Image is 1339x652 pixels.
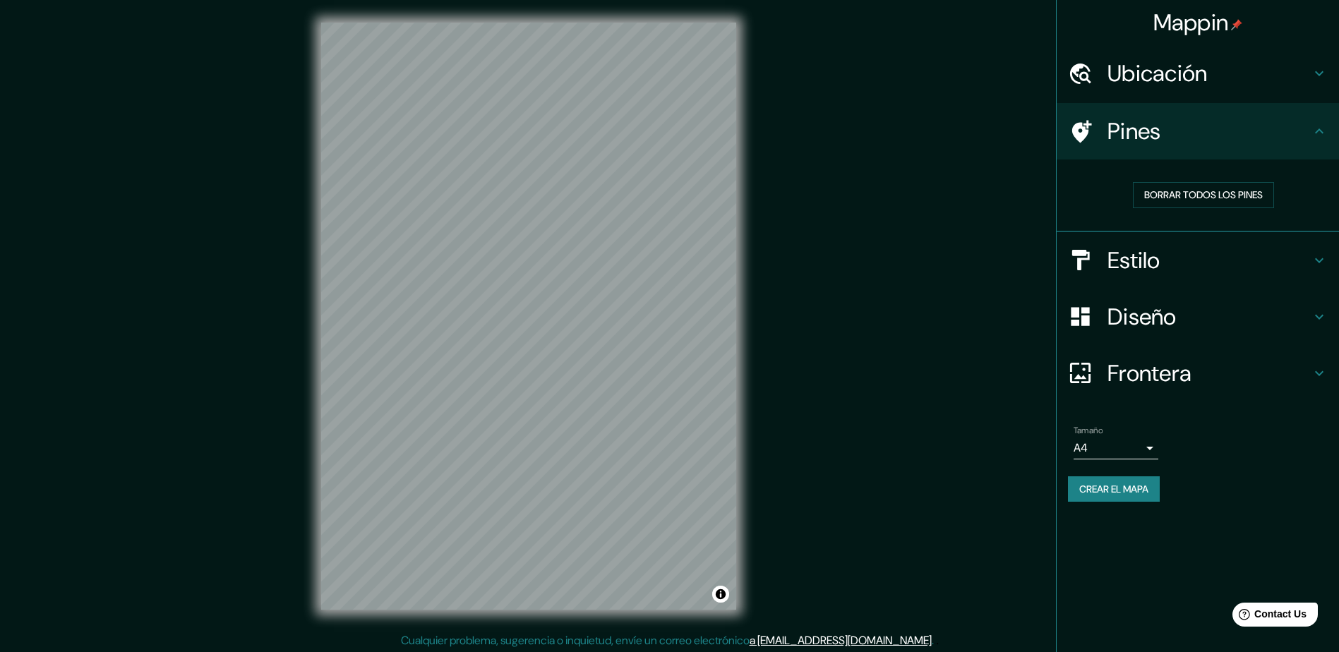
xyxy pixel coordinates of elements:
p: Cualquier problema, sugerencia o inquietud, envíe un correo electrónico . [401,632,934,649]
div: Diseño [1057,289,1339,345]
iframe: Help widget launcher [1213,597,1323,636]
button: Borrar todos los pines [1133,182,1274,208]
div: Frontera [1057,345,1339,402]
button: Alternar atribución [712,586,729,603]
button: Crear el mapa [1068,476,1160,502]
a: a [EMAIL_ADDRESS][DOMAIN_NAME] [750,633,932,648]
div: . [934,632,936,649]
div: Ubicación [1057,45,1339,102]
font: Crear el mapa [1079,481,1148,498]
font: Borrar todos los pines [1144,186,1263,204]
label: Tamaño [1074,424,1103,436]
div: . [936,632,939,649]
h4: Frontera [1107,359,1311,387]
div: Estilo [1057,232,1339,289]
div: A4 [1074,437,1158,459]
font: Mappin [1153,8,1229,37]
h4: Pines [1107,117,1311,145]
h4: Diseño [1107,303,1311,331]
canvas: Mapa [321,23,736,610]
h4: Ubicación [1107,59,1311,87]
div: Pines [1057,103,1339,159]
img: pin-icon.png [1231,19,1242,30]
h4: Estilo [1107,246,1311,274]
